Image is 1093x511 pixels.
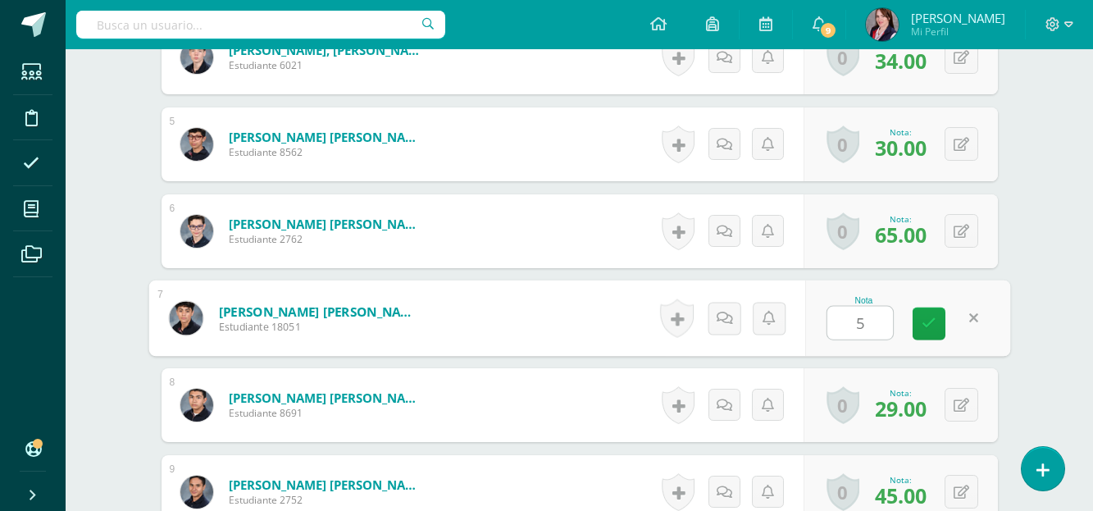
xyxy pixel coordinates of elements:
[229,145,426,159] span: Estudiante 8562
[827,296,901,305] div: Nota
[229,493,426,507] span: Estudiante 2752
[229,216,426,232] a: [PERSON_NAME] [PERSON_NAME]
[76,11,445,39] input: Busca un usuario...
[229,58,426,72] span: Estudiante 6021
[229,390,426,406] a: [PERSON_NAME] [PERSON_NAME]
[827,39,859,76] a: 0
[218,303,421,320] a: [PERSON_NAME] [PERSON_NAME]
[866,8,899,41] img: 256fac8282a297643e415d3697adb7c8.png
[169,301,203,335] img: 70568abff39a85912ebaa78e3dfe6ec5.png
[218,320,421,335] span: Estudiante 18051
[819,21,837,39] span: 9
[875,47,927,75] span: 34.00
[911,25,1005,39] span: Mi Perfil
[229,477,426,493] a: [PERSON_NAME] [PERSON_NAME]
[827,307,893,340] input: 0-100.0
[875,213,927,225] div: Nota:
[827,473,859,511] a: 0
[875,481,927,509] span: 45.00
[875,387,927,399] div: Nota:
[180,215,213,248] img: e3ba3db6f5f56dd72ea5a0d46982f1c2.png
[229,129,426,145] a: [PERSON_NAME] [PERSON_NAME]
[827,386,859,424] a: 0
[180,41,213,74] img: 018ccce5f5253a9f6399e21e22a70f1a.png
[229,42,426,58] a: [PERSON_NAME], [PERSON_NAME]
[180,389,213,422] img: d5c8fcb79bd5f0140af232344f1a093b.png
[180,128,213,161] img: d020304117cef2a6affd8389b189478e.png
[875,134,927,162] span: 30.00
[229,406,426,420] span: Estudiante 8691
[229,232,426,246] span: Estudiante 2762
[875,126,927,138] div: Nota:
[875,474,927,486] div: Nota:
[180,476,213,509] img: ddabda7ee8e677e7c4bb6484b2c5cb22.png
[827,125,859,163] a: 0
[875,395,927,422] span: 29.00
[875,221,927,249] span: 65.00
[911,10,1005,26] span: [PERSON_NAME]
[827,212,859,250] a: 0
